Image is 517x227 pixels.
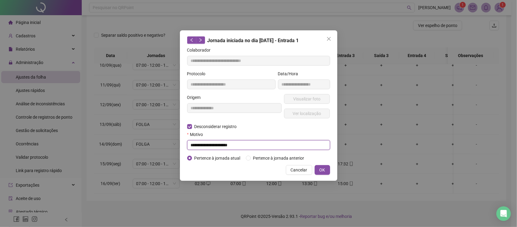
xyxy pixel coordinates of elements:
[187,70,210,77] label: Protocolo
[196,36,205,44] button: right
[284,94,330,104] button: Visualizar foto
[324,34,334,44] button: Close
[291,167,307,173] span: Cancelar
[315,165,330,175] button: OK
[198,38,203,42] span: right
[284,109,330,118] button: Ver localização
[187,36,196,44] button: left
[496,206,511,221] div: Open Intercom Messenger
[187,36,330,44] div: Jornada iniciada no dia [DATE] - Entrada 1
[320,167,325,173] span: OK
[278,70,302,77] label: Data/Hora
[187,47,215,53] label: Colaborador
[286,165,312,175] button: Cancelar
[187,94,205,101] label: Origem
[251,155,307,161] span: Pertence à jornada anterior
[190,38,194,42] span: left
[192,123,239,130] span: Desconsiderar registro
[326,36,331,41] span: close
[187,131,207,138] label: Motivo
[192,155,243,161] span: Pertence à jornada atual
